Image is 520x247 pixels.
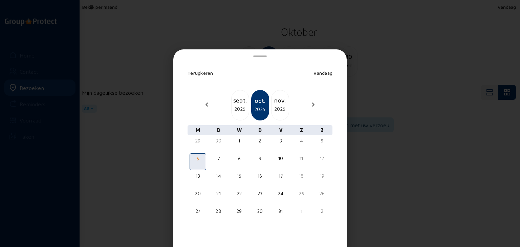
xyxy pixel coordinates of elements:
div: 15 [232,173,247,179]
div: 26 [315,190,330,197]
div: M [188,125,208,135]
div: 22 [232,190,247,197]
div: 29 [232,208,247,215]
div: 28 [211,208,226,215]
div: 30 [211,137,226,144]
div: 9 [252,155,267,162]
div: 14 [211,173,226,179]
div: nov. [272,95,289,105]
div: sept. [232,95,249,105]
div: 16 [252,173,267,179]
div: W [229,125,250,135]
div: 27 [190,208,205,215]
div: 18 [294,173,309,179]
div: 23 [252,190,267,197]
div: 12 [315,155,330,162]
span: Terugkeren [188,70,213,76]
span: Vandaag [313,70,332,76]
div: D [208,125,229,135]
div: 8 [232,155,247,162]
div: 10 [273,155,288,162]
div: 1 [294,208,309,215]
div: 2 [315,208,330,215]
div: 5 [315,137,330,144]
div: V [270,125,291,135]
div: 3 [273,137,288,144]
div: 7 [211,155,226,162]
div: 25 [294,190,309,197]
div: 19 [315,173,330,179]
div: 4 [294,137,309,144]
mat-icon: chevron_right [309,100,317,109]
div: 2 [252,137,267,144]
div: oct. [252,96,268,105]
div: 24 [273,190,288,197]
div: 31 [273,208,288,215]
div: 17 [273,173,288,179]
div: 2025 [252,105,268,113]
div: 20 [190,190,205,197]
mat-icon: chevron_left [203,100,211,109]
div: 13 [190,173,205,179]
div: 11 [294,155,309,162]
div: 29 [190,137,205,144]
div: 2025 [272,105,289,113]
div: 21 [211,190,226,197]
div: Z [312,125,332,135]
div: Z [291,125,312,135]
div: D [250,125,270,135]
div: 1 [232,137,247,144]
div: 30 [252,208,267,215]
div: 2025 [232,105,249,113]
div: 6 [191,155,205,162]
